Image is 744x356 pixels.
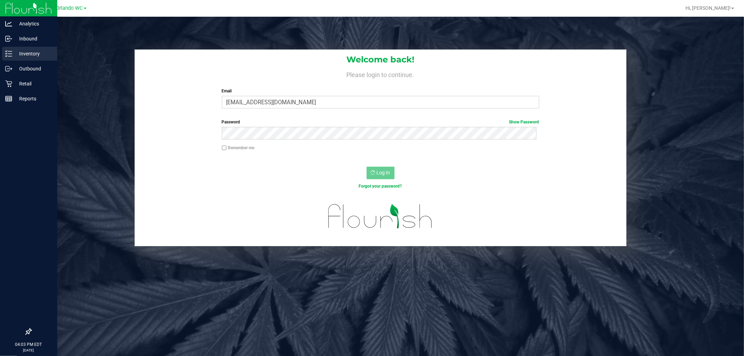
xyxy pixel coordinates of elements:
[509,120,539,124] a: Show Password
[12,79,54,88] p: Retail
[222,145,227,150] input: Remember me
[377,170,390,175] span: Log In
[135,55,626,64] h1: Welcome back!
[12,94,54,103] p: Reports
[3,341,54,348] p: 04:03 PM EDT
[5,80,12,87] inline-svg: Retail
[222,145,255,151] label: Remember me
[12,65,54,73] p: Outbound
[3,348,54,353] p: [DATE]
[5,35,12,42] inline-svg: Inbound
[367,167,394,179] button: Log In
[5,50,12,57] inline-svg: Inventory
[5,20,12,27] inline-svg: Analytics
[5,95,12,102] inline-svg: Reports
[12,50,54,58] p: Inventory
[135,70,626,78] h4: Please login to continue.
[359,184,402,189] a: Forgot your password?
[319,197,442,236] img: flourish_logo.svg
[5,65,12,72] inline-svg: Outbound
[685,5,731,11] span: Hi, [PERSON_NAME]!
[222,120,240,124] span: Password
[222,88,539,94] label: Email
[56,5,83,11] span: Orlando WC
[12,20,54,28] p: Analytics
[12,35,54,43] p: Inbound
